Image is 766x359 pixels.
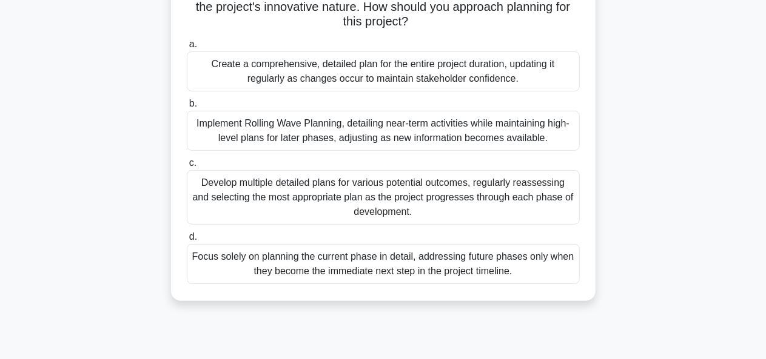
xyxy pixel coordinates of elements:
span: d. [189,231,197,242]
div: Focus solely on planning the current phase in detail, addressing future phases only when they bec... [187,244,580,284]
div: Develop multiple detailed plans for various potential outcomes, regularly reassessing and selecti... [187,170,580,225]
div: Implement Rolling Wave Planning, detailing near-term activities while maintaining high-level plan... [187,111,580,151]
span: b. [189,98,197,108]
span: a. [189,39,197,49]
div: Create a comprehensive, detailed plan for the entire project duration, updating it regularly as c... [187,51,580,91]
span: c. [189,157,197,168]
